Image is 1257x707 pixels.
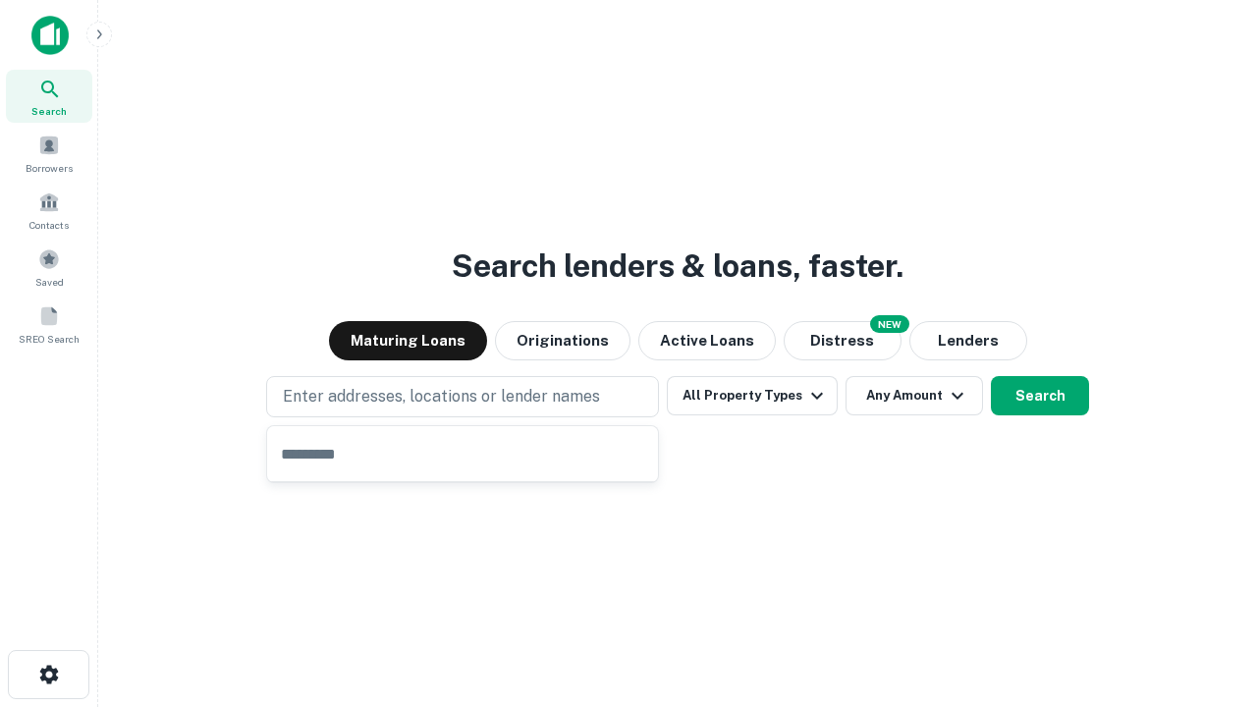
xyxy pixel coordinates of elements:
button: Search [991,376,1089,415]
h3: Search lenders & loans, faster. [452,243,903,290]
button: Maturing Loans [329,321,487,360]
span: Borrowers [26,160,73,176]
a: SREO Search [6,298,92,351]
button: Lenders [909,321,1027,360]
a: Borrowers [6,127,92,180]
button: All Property Types [667,376,838,415]
img: capitalize-icon.png [31,16,69,55]
button: Enter addresses, locations or lender names [266,376,659,417]
iframe: Chat Widget [1159,550,1257,644]
a: Contacts [6,184,92,237]
span: Saved [35,274,64,290]
span: Search [31,103,67,119]
a: Saved [6,241,92,294]
p: Enter addresses, locations or lender names [283,385,600,408]
button: Originations [495,321,630,360]
button: Active Loans [638,321,776,360]
span: Contacts [29,217,69,233]
button: Search distressed loans with lien and other non-mortgage details. [784,321,902,360]
span: SREO Search [19,331,80,347]
button: Any Amount [846,376,983,415]
div: NEW [870,315,909,333]
a: Search [6,70,92,123]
